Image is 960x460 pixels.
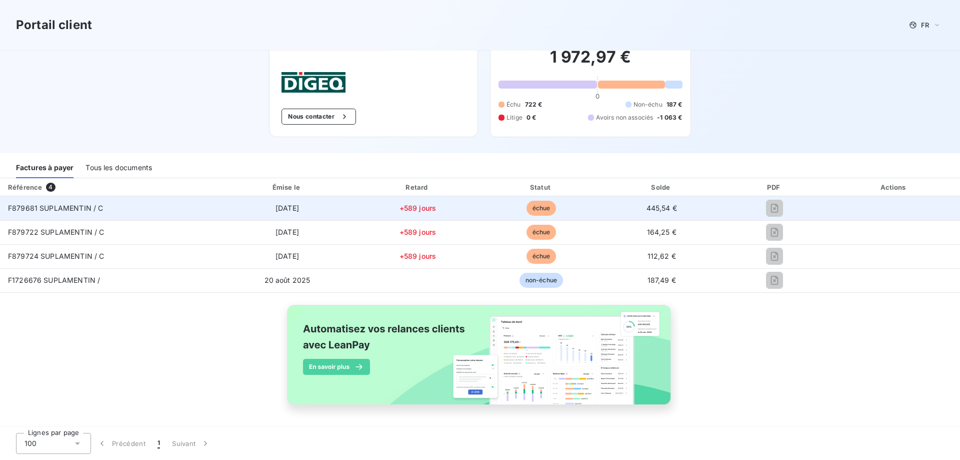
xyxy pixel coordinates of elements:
div: Solde [604,182,719,192]
div: Émise le [221,182,353,192]
span: [DATE] [275,204,299,212]
span: Non-échu [633,100,662,109]
span: 4 [46,183,55,192]
span: 1 [157,438,160,448]
span: Échu [506,100,521,109]
button: 1 [151,433,166,454]
div: Factures à payer [16,157,73,178]
span: +589 jours [399,252,436,260]
span: [DATE] [275,252,299,260]
button: Précédent [91,433,151,454]
div: Référence [8,183,42,191]
div: Actions [830,182,958,192]
span: +589 jours [399,228,436,236]
span: FR [921,21,929,29]
span: Avoirs non associés [596,113,653,122]
span: 20 août 2025 [264,276,310,284]
span: -1 063 € [657,113,682,122]
span: F879722 SUPLAMENTIN / C [8,228,104,236]
span: F879681 SUPLAMENTIN / C [8,204,103,212]
span: Litige [506,113,522,122]
img: Company logo [281,72,345,93]
span: échue [526,225,556,240]
span: F879724 SUPLAMENTIN / C [8,252,104,260]
button: Nous contacter [281,109,355,125]
div: PDF [723,182,826,192]
div: Retard [357,182,478,192]
span: 164,25 € [647,228,676,236]
span: 722 € [525,100,542,109]
span: 187,49 € [647,276,676,284]
span: 112,62 € [647,252,676,260]
span: 0 € [526,113,536,122]
h3: Portail client [16,16,92,34]
h2: 1 972,97 € [498,47,682,77]
button: Suivant [166,433,216,454]
span: 0 [595,92,599,100]
span: [DATE] [275,228,299,236]
span: non-échue [519,273,563,288]
img: banner [278,299,682,422]
span: échue [526,201,556,216]
div: Tous les documents [85,157,152,178]
div: Statut [482,182,600,192]
span: échue [526,249,556,264]
span: F1726676 SUPLAMENTIN / [8,276,100,284]
span: +589 jours [399,204,436,212]
span: 445,54 € [646,204,677,212]
span: 100 [24,438,36,448]
span: 187 € [666,100,682,109]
